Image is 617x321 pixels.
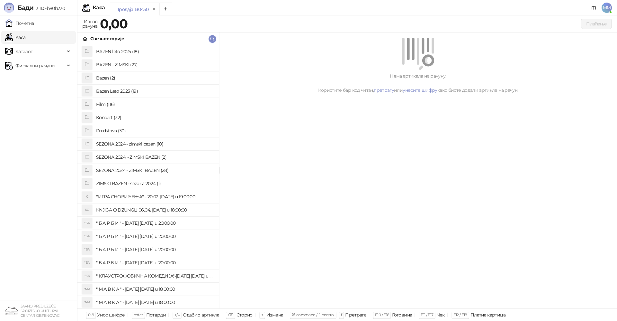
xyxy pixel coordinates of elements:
h4: BAZEN leto 2025 (18) [96,46,214,57]
span: 0-9 [88,312,94,317]
span: MM [602,3,612,13]
div: Све категорије [90,35,124,42]
span: Фискални рачуни [15,59,55,72]
h4: Predstava (30) [96,126,214,136]
div: Износ рачуна [81,17,99,30]
button: Add tab [159,3,172,15]
h4: " КЛАУСТРОФОБИЧНА КОМЕДИЈА"-[DATE] [DATE] u 20:00:00 [96,271,214,281]
span: ⌘ command / ⌃ control [292,312,335,317]
span: F12 / F18 [453,312,467,317]
small: JAVNO PREDUZEĆE SPORTSKO KULTURNI CENTAR, OBRENOVAC [21,304,59,318]
span: + [261,312,263,317]
h4: " Б А Р Б И " - [DATE] [DATE] u 20:00:00 [96,218,214,228]
span: ↑/↓ [174,312,180,317]
div: Потврди [146,311,166,319]
button: remove [150,6,158,12]
img: 64x64-companyLogo-4a28e1f8-f217-46d7-badd-69a834a81aaf.png [5,304,18,317]
h4: " Б А Р Б И " - [DATE] [DATE] u 20:00:00 [96,258,214,268]
a: Почетна [5,17,34,30]
div: Продаја 130450 [115,6,148,13]
div: Готовина [392,311,412,319]
h4: Bazen (2) [96,73,214,83]
h4: " Б А Р Б И " - [DATE] [DATE] u 20:00:00 [96,231,214,241]
h4: ZIMSKI BAZEN - sezona 2024 (1) [96,178,214,189]
h4: Film (116) [96,99,214,109]
strong: 0,00 [100,16,128,32]
h4: " М А В К А " - [DATE] [DATE] u 18:00:00 [96,297,214,307]
span: 3.11.0-b80b730 [33,5,65,11]
h4: BAZEN - ZIMSKI (27) [96,60,214,70]
h4: ''ИГРА СНОВИЂЕЊА'' - 20.02. [DATE] u 19:00:00 [96,192,214,202]
div: Нема артикала на рачуну. Користите бар код читач, или како бисте додали артикле на рачун. [227,72,609,94]
div: Чек [437,311,445,319]
h4: SEZONA 2024 - ZIMSKI BAZEN (28) [96,165,214,175]
div: Измена [266,311,283,319]
img: Logo [4,3,14,13]
span: F10 / F16 [375,312,389,317]
span: f [341,312,342,317]
div: Одабир артикла [183,311,219,319]
div: Каса [93,5,105,10]
div: "КК [82,271,92,281]
div: 'С [82,192,92,202]
div: "МА [82,297,92,307]
a: Документација [589,3,599,13]
h4: SEZONA 2024 - zimski bazen (10) [96,139,214,149]
span: Бади [17,4,33,12]
span: F11 / F17 [421,312,433,317]
div: "МА [82,284,92,294]
h4: Koncert (32) [96,112,214,123]
div: Сторно [237,311,253,319]
span: ⌫ [228,312,233,317]
h4: SEZONA 2024. - ZIMSKI BAZEN (2) [96,152,214,162]
h4: " Б А Р Б И " - [DATE] [DATE] u 20:00:00 [96,244,214,255]
span: enter [134,312,143,317]
div: Унос шифре [97,311,125,319]
button: Плаћање [581,19,612,29]
div: Платна картица [470,311,505,319]
div: "БА [82,218,92,228]
div: KO [82,205,92,215]
div: "БА [82,231,92,241]
h4: KNJIGA O DZUNGLI 06.04. [DATE] u 18:00:00 [96,205,214,215]
a: претрагу [374,87,394,93]
div: Претрага [345,311,366,319]
a: унесите шифру [403,87,437,93]
div: "БА [82,258,92,268]
div: "БА [82,244,92,255]
span: Каталог [15,45,33,58]
h4: " М А В К А " - [DATE] [DATE] u 18:00:00 [96,284,214,294]
h4: Bazen Leto 2023 (19) [96,86,214,96]
a: Каса [5,31,25,44]
div: grid [77,45,219,308]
